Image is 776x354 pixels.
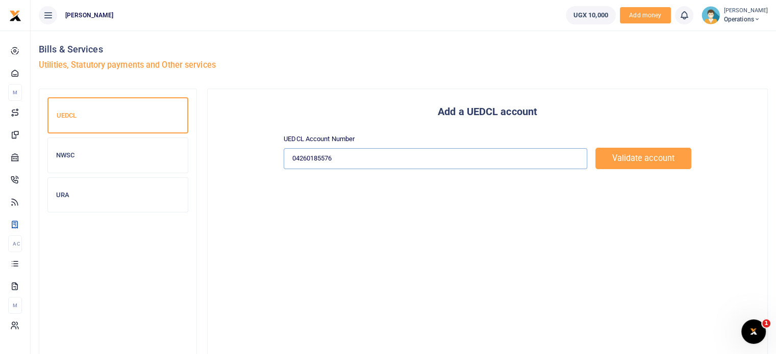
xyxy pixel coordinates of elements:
small: [PERSON_NAME] [724,7,768,15]
img: logo-small [9,10,21,22]
span: [PERSON_NAME] [61,11,117,20]
a: URA [47,177,188,217]
iframe: Intercom live chat [741,319,766,344]
h5: Utilities, Statutory payments and Other services [39,60,768,70]
li: M [8,297,22,314]
li: Wallet ballance [562,6,620,24]
h6: NWSC [56,151,180,159]
li: M [8,84,22,101]
button: Validate account [595,148,691,169]
h6: URA [56,191,180,199]
a: UEDCL [47,97,188,138]
a: UGX 10,000 [566,6,616,24]
a: logo-small logo-large logo-large [9,11,21,19]
a: Add money [620,11,671,18]
h4: Bills & Services [39,44,768,55]
span: 1 [762,319,770,328]
a: NWSC [47,138,188,177]
span: Operations [724,15,768,24]
span: Add money [620,7,671,24]
img: profile-user [702,6,720,24]
h6: Add a UEDCL account [212,105,763,118]
li: Toup your wallet [620,7,671,24]
span: UGX 10,000 [573,10,608,20]
label: UEDCL Account Number [284,134,355,144]
a: profile-user [PERSON_NAME] Operations [702,6,768,24]
h6: UEDCL [57,112,179,120]
li: Ac [8,235,22,252]
input: Enter UEDCL account [284,148,587,169]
